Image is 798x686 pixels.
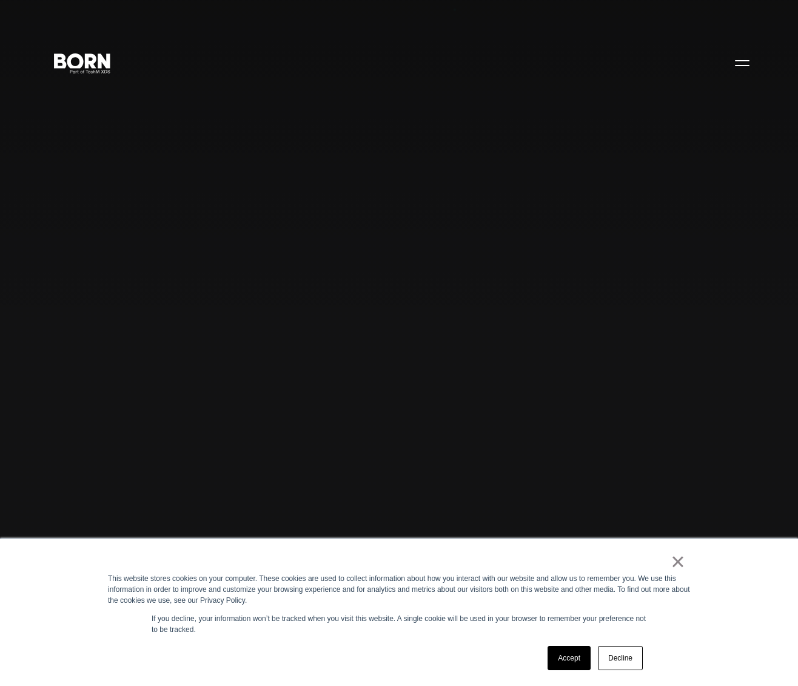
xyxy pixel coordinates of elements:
button: Open [728,50,757,75]
a: × [671,556,685,567]
p: If you decline, your information won’t be tracked when you visit this website. A single cookie wi... [152,613,646,635]
a: Accept [548,646,591,670]
a: Decline [598,646,643,670]
div: This website stores cookies on your computer. These cookies are used to collect information about... [108,573,690,606]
